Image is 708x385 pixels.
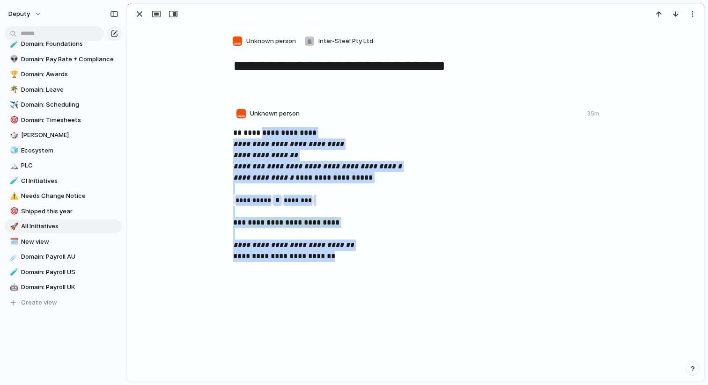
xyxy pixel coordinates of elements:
button: 🏆 [8,70,18,79]
div: 🤖 [10,282,16,293]
button: 🎯 [8,116,18,125]
a: 🎯Shipped this year [5,204,122,218]
div: ⚠️ [10,191,16,202]
button: 🚀 [8,222,18,231]
button: 🎲 [8,131,18,140]
button: Unknown person [230,34,298,49]
div: 35m [587,109,599,118]
span: Domain: Timesheets [21,116,118,125]
div: 🎯 [10,115,16,125]
button: 👽 [8,55,18,64]
span: deputy [8,9,30,19]
a: 🏔️PLC [5,159,122,173]
button: 🧪 [8,268,18,277]
a: 🗓️New view [5,235,122,249]
button: 🗓️ [8,237,18,247]
a: 🌴Domain: Leave [5,83,122,97]
div: ✈️ [10,100,16,110]
span: Domain: Scheduling [21,100,118,109]
span: Domain: Payroll US [21,268,118,277]
div: 🧪 [10,175,16,186]
button: 🤖 [8,283,18,292]
span: Domain: Foundations [21,39,118,49]
span: Inter-Steel Pty Ltd [318,36,373,46]
span: [PERSON_NAME] [21,131,118,140]
a: 🧊Ecosystem [5,144,122,158]
a: 🎯Domain: Timesheets [5,113,122,127]
span: Domain: Payroll UK [21,283,118,292]
span: CI Initiatives [21,176,118,186]
span: Domain: Awards [21,70,118,79]
button: Inter-Steel Pty Ltd [302,34,376,49]
div: 🎲 [10,130,16,141]
button: ☄️ [8,252,18,262]
a: ✈️Domain: Scheduling [5,98,122,112]
div: ☄️ [10,252,16,262]
span: Shipped this year [21,207,118,216]
button: deputy [4,7,46,22]
button: ✈️ [8,100,18,109]
span: Unknown person [246,36,296,46]
div: 🏔️ [10,160,16,171]
button: ⚠️ [8,191,18,201]
div: 🚀 [10,221,16,232]
div: 🌴 [10,84,16,95]
button: 🎯 [8,207,18,216]
button: Create view [5,296,122,310]
span: Domain: Pay Rate + Compliance [21,55,118,64]
div: 🎯 [10,206,16,217]
a: ☄️Domain: Payroll AU [5,250,122,264]
div: 👽 [10,54,16,65]
a: 🧪CI Initiatives [5,174,122,188]
a: 🧪Domain: Payroll US [5,265,122,279]
a: 👽Domain: Pay Rate + Compliance [5,52,122,66]
button: 🧊 [8,146,18,155]
button: 🧪 [8,176,18,186]
button: 🏔️ [8,161,18,170]
div: 🧊 [10,145,16,156]
div: 🧪 [10,39,16,50]
button: 🌴 [8,85,18,94]
span: Ecosystem [21,146,118,155]
a: 🎲[PERSON_NAME] [5,128,122,142]
a: 🤖Domain: Payroll UK [5,280,122,294]
a: 🚀All Initiatives [5,219,122,233]
span: PLC [21,161,118,170]
button: 🧪 [8,39,18,49]
span: All Initiatives [21,222,118,231]
span: Create view [21,298,57,307]
span: New view [21,237,118,247]
a: 🧪Domain: Foundations [5,37,122,51]
div: 🧪 [10,267,16,277]
div: 🗓️ [10,236,16,247]
span: Needs Change Notice [21,191,118,201]
span: Domain: Payroll AU [21,252,118,262]
a: ⚠️Needs Change Notice [5,189,122,203]
span: Domain: Leave [21,85,118,94]
a: 🏆Domain: Awards [5,67,122,81]
div: 🏆 [10,69,16,80]
span: Unknown person [250,109,300,118]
